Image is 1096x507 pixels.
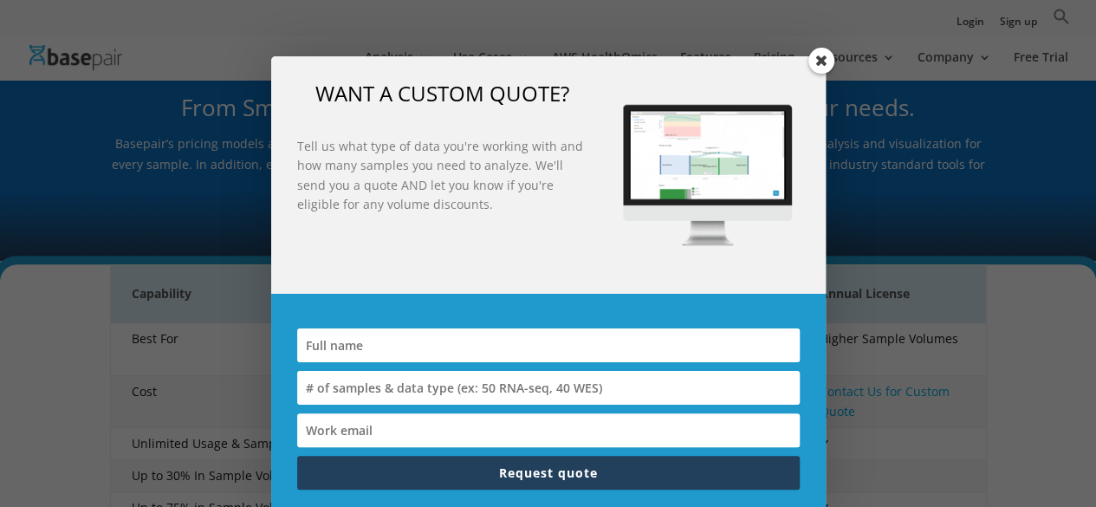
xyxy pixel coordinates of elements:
[499,465,598,481] span: Request quote
[315,79,569,107] span: WANT A CUSTOM QUOTE?
[297,456,800,490] button: Request quote
[297,328,800,362] input: Full name
[297,138,583,212] strong: Tell us what type of data you're working with and how many samples you need to analyze. We'll sen...
[297,371,800,405] input: # of samples & data type (ex: 50 RNA-seq, 40 WES)
[297,413,800,447] input: Work email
